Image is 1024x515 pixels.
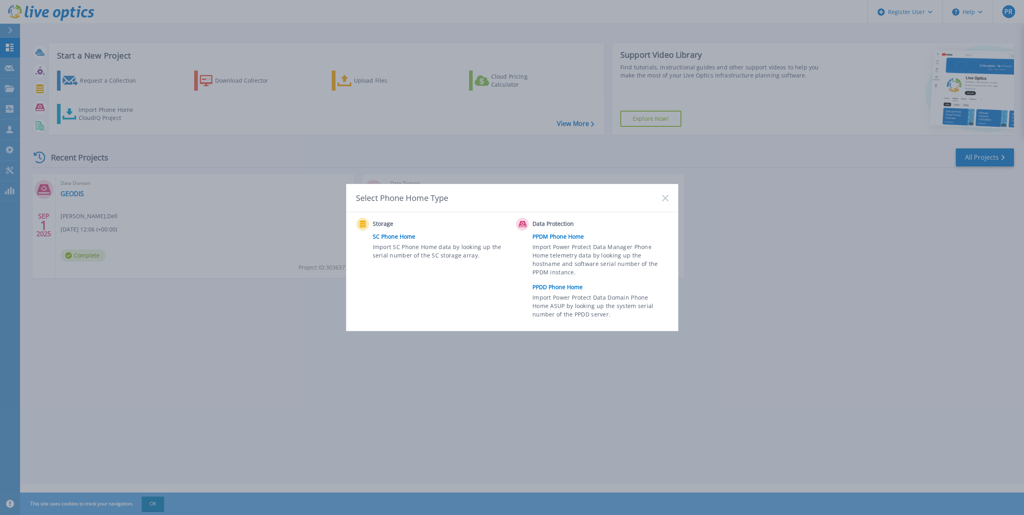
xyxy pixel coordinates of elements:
[532,231,672,243] a: PPDM Phone Home
[373,243,506,261] span: Import SC Phone Home data by looking up the serial number of the SC storage array.
[532,219,612,229] span: Data Protection
[532,293,666,321] span: Import Power Protect Data Domain Phone Home ASUP by looking up the system serial number of the PP...
[373,219,453,229] span: Storage
[373,231,512,243] a: SC Phone Home
[532,243,666,280] span: Import Power Protect Data Manager Phone Home telemetry data by looking up the hostname and softwa...
[356,193,449,203] div: Select Phone Home Type
[532,281,672,293] a: PPDD Phone Home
